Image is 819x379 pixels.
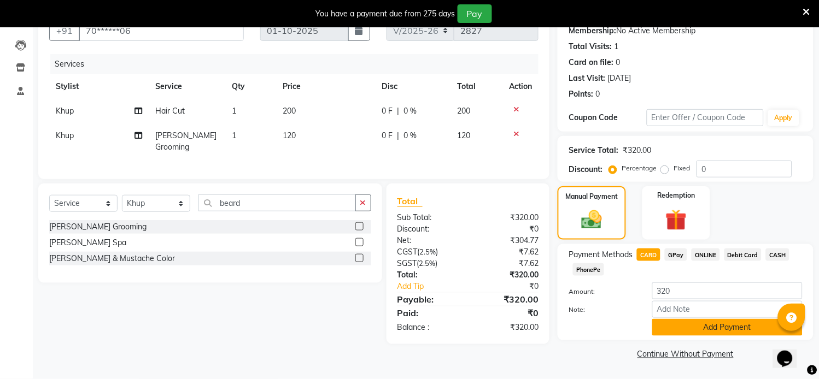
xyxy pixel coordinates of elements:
span: Payment Methods [569,249,633,260]
div: Sub Total: [389,212,468,223]
th: Disc [375,74,451,99]
div: ₹320.00 [468,212,547,223]
button: Apply [768,110,799,126]
img: _gift.svg [659,207,693,233]
div: ( ) [389,246,468,258]
div: Balance : [389,322,468,333]
div: Services [50,54,547,74]
img: _cash.svg [575,208,608,232]
span: 200 [283,106,296,116]
div: Last Visit: [569,73,605,84]
a: Continue Without Payment [560,349,811,360]
label: Manual Payment [566,192,618,202]
div: Total: [389,269,468,281]
span: 1 [232,106,236,116]
span: CARD [637,248,660,261]
input: Enter Offer / Coupon Code [647,109,764,126]
div: Discount: [569,164,602,175]
span: 120 [458,131,471,140]
label: Percentage [622,163,657,173]
div: ( ) [389,258,468,269]
button: +91 [49,20,80,41]
iframe: chat widget [773,335,808,368]
div: [DATE] [607,73,631,84]
span: Khup [56,131,74,140]
div: ₹0 [468,306,547,319]
label: Fixed [674,163,690,173]
span: 120 [283,131,296,140]
div: ₹7.62 [468,246,547,258]
span: ONLINE [692,248,720,261]
div: Paid: [389,306,468,319]
div: ₹0 [481,281,547,292]
th: Price [276,74,375,99]
th: Total [451,74,502,99]
span: 2.5% [420,247,436,256]
div: Service Total: [569,145,618,156]
span: 1 [232,131,236,140]
a: Add Tip [389,281,481,292]
div: Membership: [569,25,616,37]
input: Search by Name/Mobile/Email/Code [79,20,244,41]
span: CASH [766,248,789,261]
span: 0 % [403,105,417,117]
span: 0 F [382,105,393,117]
div: [PERSON_NAME] Spa [49,237,126,248]
span: Khup [56,106,74,116]
div: Card on file: [569,57,613,68]
div: [PERSON_NAME] Grooming [49,221,147,233]
span: 0 % [403,130,417,141]
span: Debit Card [724,248,762,261]
th: Stylist [49,74,149,99]
button: Add Payment [652,319,803,336]
span: 200 [458,106,471,116]
div: Coupon Code [569,112,647,123]
span: | [397,130,399,141]
span: GPay [665,248,687,261]
div: No Active Membership [569,25,803,37]
span: [PERSON_NAME] Grooming [155,131,217,152]
div: You have a payment due from 275 days [316,8,455,20]
div: ₹7.62 [468,258,547,269]
input: Search or Scan [198,194,356,211]
button: Pay [458,4,492,23]
div: Net: [389,235,468,246]
input: Amount [652,282,803,299]
span: 0 F [382,130,393,141]
th: Qty [225,74,276,99]
div: Payable: [389,293,468,306]
div: ₹320.00 [468,293,547,306]
div: Points: [569,88,593,100]
div: ₹320.00 [468,322,547,333]
div: 0 [595,88,600,100]
div: 1 [614,41,618,52]
div: ₹320.00 [623,145,651,156]
input: Add Note [652,301,803,318]
span: SGST [397,258,417,268]
label: Redemption [657,191,695,200]
span: Hair Cut [155,106,185,116]
div: ₹304.77 [468,235,547,246]
th: Service [149,74,225,99]
th: Action [502,74,539,99]
span: 2.5% [419,259,436,268]
span: Total [397,196,423,207]
div: ₹0 [468,223,547,235]
div: ₹320.00 [468,269,547,281]
div: Total Visits: [569,41,612,52]
span: | [397,105,399,117]
span: CGST [397,247,418,257]
span: PhonePe [573,263,604,276]
div: 0 [616,57,620,68]
label: Note: [560,305,644,315]
label: Amount: [560,287,644,297]
div: [PERSON_NAME] & Mustache Color [49,253,175,264]
div: Discount: [389,223,468,235]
